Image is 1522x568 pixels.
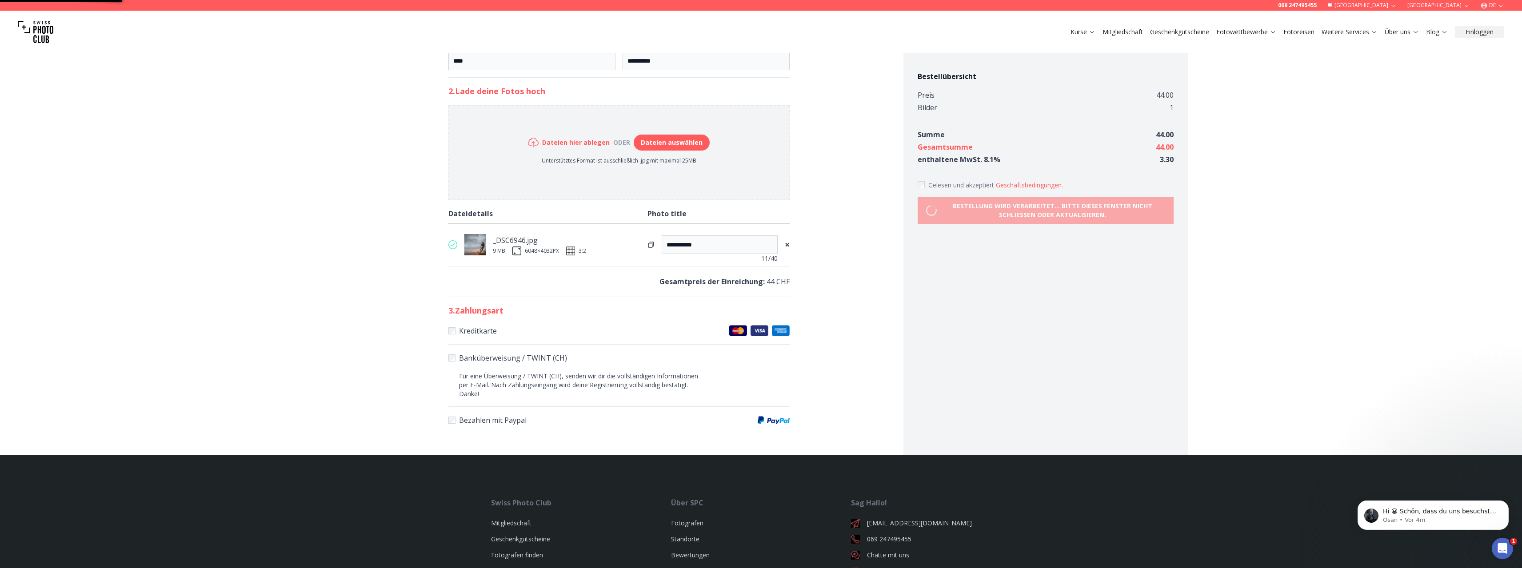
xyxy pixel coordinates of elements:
[918,153,1000,166] div: enthaltene MwSt. 8.1 %
[525,247,559,254] div: 6048 × 4032 PX
[851,551,1031,560] a: Chatte mit uns
[1510,538,1517,545] span: 1
[448,325,790,337] label: Kreditkarte
[448,372,704,398] p: Für eine Überweisung / TWINT (CH), senden wir dir die vollständigen Informationen per E-Mail. Nac...
[918,101,937,114] div: Bilder
[785,238,790,251] span: ×
[1422,26,1451,38] button: Blog
[448,414,790,426] label: Bezahlen mit Paypal
[1156,142,1174,152] span: 44.00
[851,535,1031,544] a: 069 247495455
[659,277,765,286] b: Gesamtpreis der Einreichung :
[448,207,647,220] div: Dateidetails
[928,181,996,189] span: Gelesen und akzeptiert
[491,519,531,527] a: Mitgliedschaft
[647,207,790,220] div: Photo title
[918,141,973,153] div: Gesamtsumme
[918,89,935,101] div: Preis
[918,71,1174,82] h4: Bestellübersicht
[1067,26,1099,38] button: Kurse
[579,247,586,254] span: 3:2
[493,234,586,246] div: _DSC6946.jpg
[448,275,790,288] p: 44 CHF
[18,14,53,50] img: Swiss photo club
[937,202,1165,219] b: Bestellung wird verarbeitet... Bitte dieses Fenster nicht schliessen oder aktualisieren.
[1103,28,1143,36] a: Mitgliedschaft
[1071,28,1095,36] a: Kurse
[1318,26,1381,38] button: Weitere Services
[1283,28,1314,36] a: Fotoreisen
[918,197,1174,224] button: Bestellung wird verarbeitet... Bitte dieses Fenster nicht schliessen oder aktualisieren.
[566,246,575,255] img: ratio
[1344,482,1522,544] iframe: Intercom notifications Nachricht
[1280,26,1318,38] button: Fotoreisen
[1216,28,1276,36] a: Fotowettbewerbe
[1278,2,1317,9] a: 069 247495455
[761,254,778,263] span: 11 /40
[751,325,768,336] img: Visa
[851,519,1031,528] a: [EMAIL_ADDRESS][DOMAIN_NAME]
[918,181,925,188] input: Accept terms
[448,85,790,97] h2: 2. Lade deine Fotos hoch
[1426,28,1448,36] a: Blog
[512,246,521,255] img: size
[671,551,710,559] a: Bewertungen
[448,304,790,317] h2: 3 . Zahlungsart
[758,416,790,424] img: Paypal
[671,519,703,527] a: Fotografen
[491,497,671,508] div: Swiss Photo Club
[1213,26,1280,38] button: Fotowettbewerbe
[1150,28,1209,36] a: Geschenkgutscheine
[1385,28,1419,36] a: Über uns
[1381,26,1422,38] button: Über uns
[671,497,851,508] div: Über SPC
[491,551,543,559] a: Fotografen finden
[464,234,486,255] img: thumb
[1160,155,1174,164] span: 3.30
[491,535,550,543] a: Geschenkgutscheine
[448,52,615,70] input: Postleitzahl*
[729,325,747,336] img: Master Cards
[1156,89,1174,101] div: 44.00
[448,352,790,364] label: Banküberweisung / TWINT (CH)
[1156,130,1174,139] span: 44.00
[448,417,455,424] input: Bezahlen mit PaypalPaypal
[918,128,945,141] div: Summe
[448,354,455,361] input: Banküberweisung / TWINT (CH)
[1170,101,1174,114] div: 1
[1492,538,1513,559] iframe: Intercom live chat
[634,135,710,151] button: Dateien auswählen
[851,497,1031,508] div: Sag Hallo!
[623,52,790,70] input: Stadt*
[448,327,455,334] input: KreditkarteMaster CardsVisaAmerican Express
[448,240,457,249] img: valid
[1322,28,1378,36] a: Weitere Services
[542,138,610,147] h6: Dateien hier ablegen
[671,535,699,543] a: Standorte
[493,247,505,254] div: 9 MB
[1099,26,1146,38] button: Mitgliedschaft
[996,181,1063,190] button: Accept termsGelesen und akzeptiert
[1146,26,1213,38] button: Geschenkgutscheine
[1455,26,1504,38] button: Einloggen
[528,157,710,164] p: Unterstütztes Format ist ausschließlich .jpg mit maximal 25MB
[610,138,634,147] div: oder
[772,325,790,336] img: American Express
